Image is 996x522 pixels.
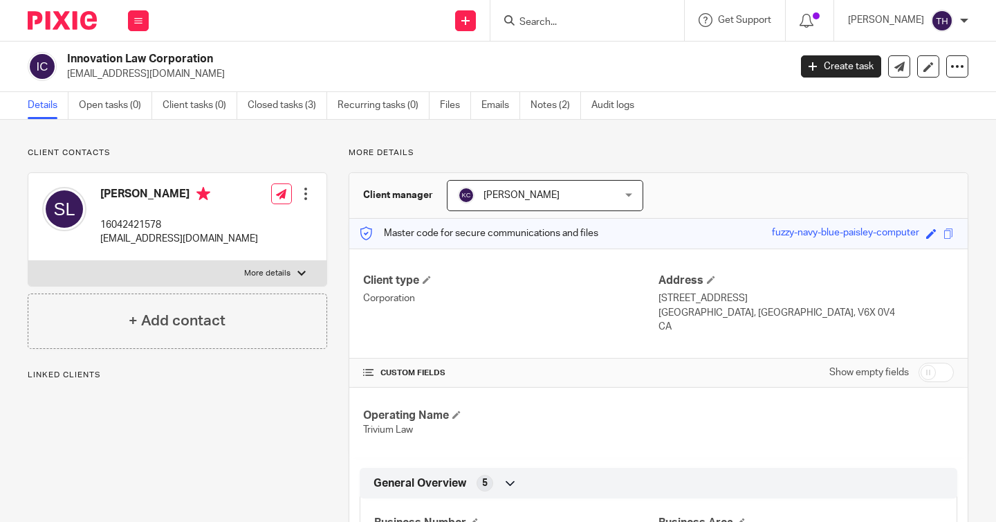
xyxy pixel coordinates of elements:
p: CA [658,320,954,334]
img: svg%3E [42,187,86,231]
span: Trivium Law [363,425,413,435]
h4: Operating Name [363,408,658,423]
p: [EMAIL_ADDRESS][DOMAIN_NAME] [67,67,780,81]
img: svg%3E [931,10,953,32]
h4: CUSTOM FIELDS [363,368,658,379]
p: Linked clients [28,370,327,381]
a: Notes (2) [531,92,581,119]
span: Get Support [718,15,771,25]
a: Emails [481,92,520,119]
p: More details [349,147,968,159]
a: Files [440,92,471,119]
img: Pixie [28,11,97,30]
p: [PERSON_NAME] [848,13,924,27]
span: General Overview [373,476,466,491]
a: Create task [801,55,881,78]
p: Master code for secure communications and files [360,226,598,240]
a: Client tasks (0) [163,92,237,119]
div: fuzzy-navy-blue-paisley-computer [772,226,919,242]
a: Audit logs [591,92,645,119]
p: More details [244,268,290,279]
a: Recurring tasks (0) [338,92,430,119]
p: [STREET_ADDRESS] [658,291,954,305]
a: Details [28,92,68,119]
p: 16042421578 [100,218,258,232]
p: Client contacts [28,147,327,159]
a: Closed tasks (3) [248,92,327,119]
p: [EMAIL_ADDRESS][DOMAIN_NAME] [100,232,258,246]
img: svg%3E [458,187,474,204]
img: svg%3E [28,52,57,81]
h2: Innovation Law Corporation [67,52,638,66]
h4: + Add contact [129,310,225,332]
span: 5 [482,476,488,490]
h4: [PERSON_NAME] [100,187,258,204]
input: Search [518,17,643,29]
i: Primary [196,187,210,201]
p: Corporation [363,291,658,305]
p: [GEOGRAPHIC_DATA], [GEOGRAPHIC_DATA], V6X 0V4 [658,306,954,320]
h4: Address [658,273,954,288]
h3: Client manager [363,188,433,202]
a: Open tasks (0) [79,92,152,119]
h4: Client type [363,273,658,288]
span: [PERSON_NAME] [483,190,560,200]
label: Show empty fields [829,366,909,379]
